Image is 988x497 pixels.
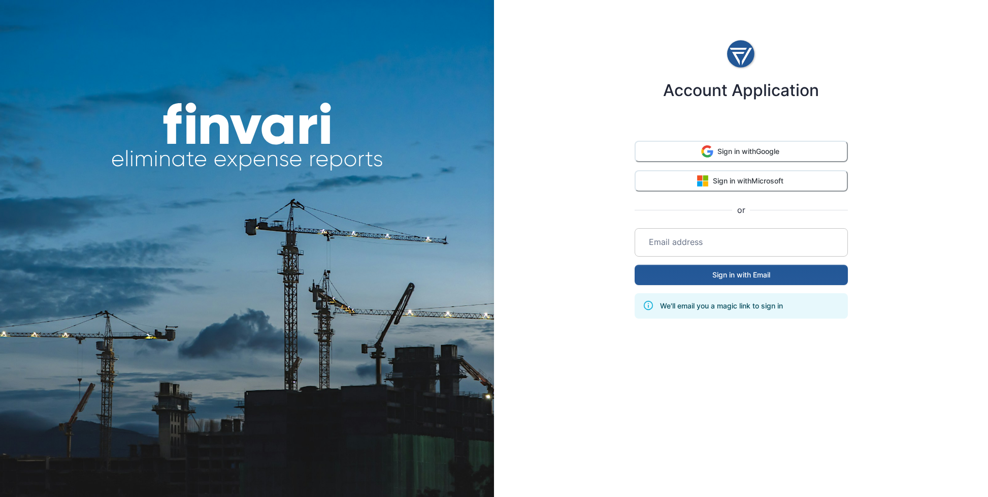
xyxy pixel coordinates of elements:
h4: Account Application [663,81,819,100]
div: We'll email you a magic link to sign in [660,296,783,316]
img: finvari headline [111,103,383,172]
img: logo [726,36,756,73]
button: Sign in withGoogle [635,141,848,162]
button: Sign in with Email [635,265,848,285]
span: or [732,204,750,216]
button: Sign in withMicrosoft [635,170,848,192]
